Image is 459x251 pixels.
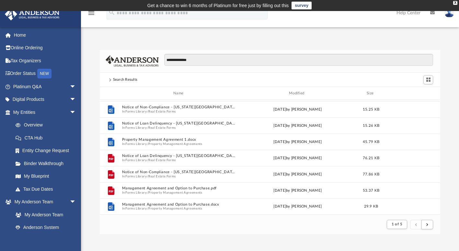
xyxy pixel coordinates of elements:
div: [DATE] by [PERSON_NAME] [240,155,355,161]
button: Forms Library [126,174,147,179]
span: / [147,126,148,130]
button: Real Estate Forms [148,158,176,162]
div: Modified [240,90,355,96]
div: [DATE] by [PERSON_NAME] [240,123,355,129]
a: Tax Organizers [5,54,86,67]
span: 15.25 KB [363,108,379,111]
div: Size [358,90,384,96]
span: In [122,158,237,162]
div: [DATE] by [PERSON_NAME] [240,107,355,113]
a: Overview [9,119,86,132]
span: In [122,191,237,195]
span: In [122,174,237,179]
button: Notice of Loan Delinquency - [US_STATE][GEOGRAPHIC_DATA]pdf [122,154,237,158]
a: My Blueprint [9,170,83,183]
span: / [147,191,148,195]
a: survey [292,2,312,9]
div: [DATE] by [PERSON_NAME] [240,172,355,177]
span: 45.79 KB [363,140,379,144]
a: My Anderson Teamarrow_drop_down [5,196,83,209]
button: Notice of Loan Delinquency - [US_STATE][GEOGRAPHIC_DATA]docx [122,122,237,126]
div: close [453,1,457,5]
button: Notice of Non-Compliance - [US_STATE][GEOGRAPHIC_DATA]docx [122,105,237,110]
button: Real Estate Forms [148,174,176,179]
a: Home [5,29,86,42]
button: Real Estate Forms [148,126,176,130]
button: Real Estate Forms [148,110,176,114]
div: id [387,90,432,96]
span: 1 of 5 [392,222,402,226]
a: Order StatusNEW [5,67,86,80]
a: Online Ordering [5,42,86,54]
div: Search Results [113,77,138,83]
div: Name [122,90,237,96]
button: Management Agreement and Option to Purchase.pdf [122,186,237,191]
a: Entity Change Request [9,144,86,157]
div: [DATE] by [PERSON_NAME] [240,139,355,145]
a: CTA Hub [9,131,86,144]
a: Anderson System [9,221,83,234]
span: / [147,174,148,179]
span: / [147,110,148,114]
button: Forms Library [126,207,147,211]
a: My Anderson Team [9,208,79,221]
span: arrow_drop_down [70,80,83,93]
i: search [108,9,115,16]
a: My Entitiesarrow_drop_down [5,106,86,119]
button: Property Management Agreements [148,191,202,195]
button: Forms Library [126,191,147,195]
a: Binder Walkthrough [9,157,86,170]
button: Notice of Non-Compliance - [US_STATE][GEOGRAPHIC_DATA]pdf [122,170,237,174]
button: Property Management Agreements [148,207,202,211]
button: Management Agreement and Option to Purchase.docx [122,202,237,207]
div: id [103,90,119,96]
span: arrow_drop_down [70,196,83,209]
span: 53.37 KB [363,189,379,192]
button: Forms Library [126,110,147,114]
img: User Pic [444,8,454,18]
button: Forms Library [126,158,147,162]
button: 1 of 5 [387,220,407,229]
span: In [122,207,237,211]
span: / [147,207,148,211]
a: Digital Productsarrow_drop_down [5,93,86,106]
div: grid [100,100,440,215]
input: Search files and folders [164,54,433,66]
span: / [147,142,148,146]
i: menu [87,9,95,17]
span: 29.9 KB [364,205,378,208]
div: Get a chance to win 6 months of Platinum for free just by filling out this [147,2,289,9]
img: Anderson Advisors Platinum Portal [3,8,62,20]
div: [DATE] by [PERSON_NAME] [240,204,355,209]
a: menu [87,12,95,17]
span: 15.26 KB [363,124,379,127]
div: NEW [37,69,52,78]
button: Property Management Agreements [148,142,202,146]
button: Property Management Agreement 1.docx [122,138,237,142]
a: Platinum Q&Aarrow_drop_down [5,80,86,93]
button: Switch to Grid View [423,75,433,84]
a: Tax Due Dates [9,183,86,196]
button: Forms Library [126,126,147,130]
span: In [122,110,237,114]
div: [DATE] by [PERSON_NAME] [240,188,355,194]
span: In [122,126,237,130]
span: In [122,142,237,146]
span: 77.86 KB [363,173,379,176]
span: arrow_drop_down [70,93,83,106]
button: Forms Library [126,142,147,146]
span: arrow_drop_down [70,106,83,119]
span: 76.21 KB [363,156,379,160]
span: / [147,158,148,162]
